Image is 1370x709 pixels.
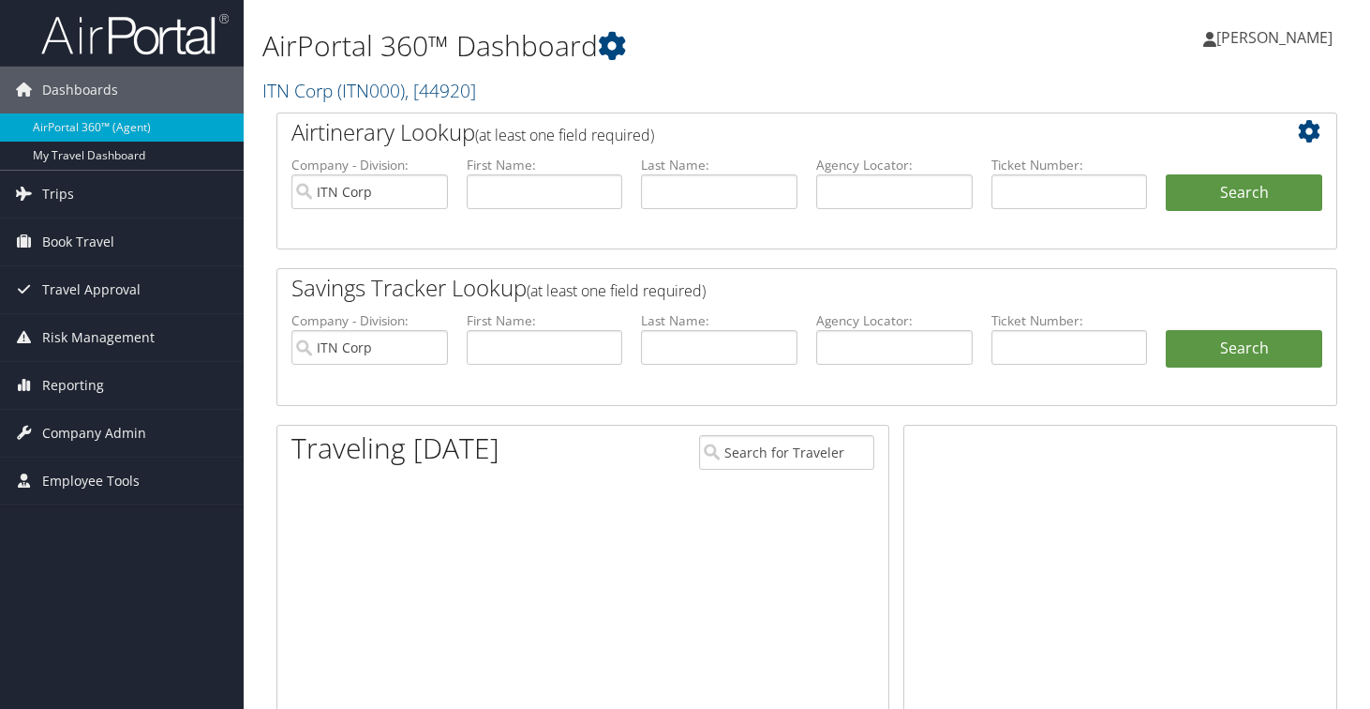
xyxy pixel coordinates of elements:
img: airportal-logo.png [41,12,229,56]
button: Search [1166,174,1322,212]
a: Search [1166,330,1322,368]
label: Company - Division: [291,156,448,174]
input: search accounts [291,330,448,365]
a: ITN Corp [262,78,476,103]
label: Agency Locator: [816,311,973,330]
span: , [ 44920 ] [405,78,476,103]
a: [PERSON_NAME] [1203,9,1351,66]
span: Trips [42,171,74,218]
span: (at least one field required) [475,125,654,145]
span: Reporting [42,362,104,409]
span: (at least one field required) [527,280,706,301]
label: Ticket Number: [991,156,1148,174]
label: First Name: [467,156,623,174]
h2: Airtinerary Lookup [291,116,1234,148]
label: Agency Locator: [816,156,973,174]
h1: AirPortal 360™ Dashboard [262,26,989,66]
h1: Traveling [DATE] [291,429,499,468]
label: First Name: [467,311,623,330]
h2: Savings Tracker Lookup [291,272,1234,304]
label: Ticket Number: [991,311,1148,330]
span: [PERSON_NAME] [1216,27,1333,48]
span: ( ITN000 ) [337,78,405,103]
span: Employee Tools [42,458,140,505]
span: Book Travel [42,219,114,265]
span: Dashboards [42,67,118,113]
input: Search for Traveler [699,435,874,470]
span: Travel Approval [42,266,141,313]
span: Company Admin [42,410,146,457]
label: Last Name: [641,156,797,174]
label: Last Name: [641,311,797,330]
span: Risk Management [42,314,155,361]
label: Company - Division: [291,311,448,330]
